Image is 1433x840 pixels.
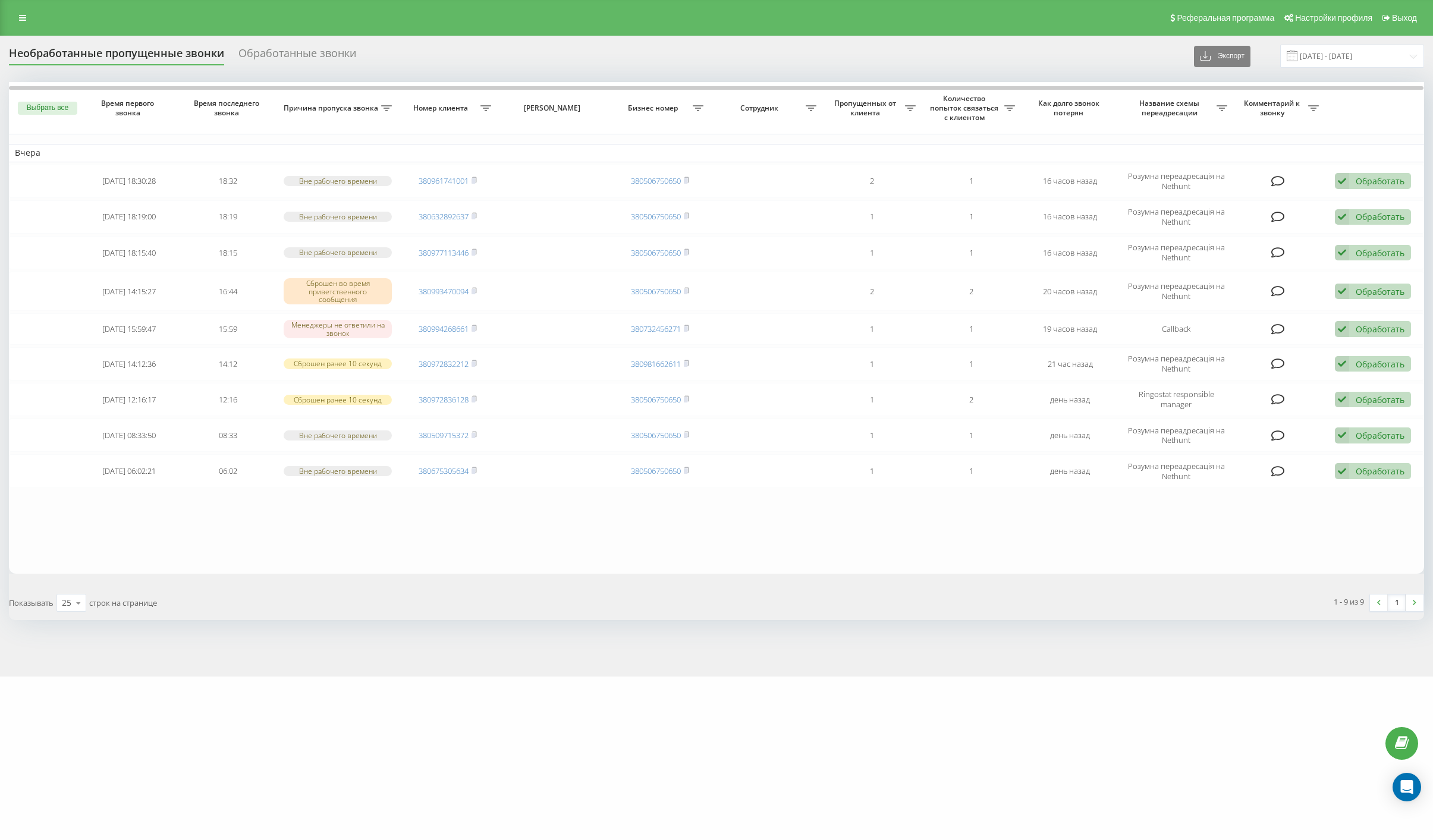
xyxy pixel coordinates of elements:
td: 1 [922,419,1021,452]
div: Вне рабочего времени [284,430,392,441]
td: 1 [822,236,922,269]
td: Розумна переадресація на Nethunt [1120,165,1233,198]
td: 12:16 [179,383,278,416]
a: 380506750650 [631,175,681,186]
td: [DATE] 06:02:21 [80,454,179,487]
td: Ringostat responsible manager [1120,383,1233,416]
div: Менеджеры не ответили на звонок [284,320,392,338]
td: 1 [822,347,922,380]
span: Время последнего звонка [189,99,268,117]
span: Номер клиента [404,103,480,113]
span: Комментарий к звонку [1239,99,1309,117]
td: [DATE] 15:59:47 [80,313,179,345]
td: 1 [822,419,922,452]
a: 380506750650 [631,430,681,441]
div: Вне рабочего времени [284,176,392,186]
div: Сброшен ранее 10 секунд [284,395,392,405]
td: день назад [1021,419,1120,452]
a: 380506750650 [631,465,681,476]
button: Выбрать все [18,102,77,115]
td: 16:44 [179,272,278,311]
td: 2 [822,165,922,198]
button: Экспорт [1194,46,1250,67]
div: Сброшен ранее 10 секунд [284,358,392,369]
span: Выход [1392,13,1417,23]
td: 06:02 [179,454,278,487]
td: 1 [922,347,1021,380]
span: Название схемы переадресации [1126,99,1216,117]
a: 380506750650 [631,211,681,222]
span: Настройки профиля [1295,13,1372,23]
td: 2 [922,383,1021,416]
div: Обработать [1356,323,1404,335]
span: Пропущенных от клиента [828,99,905,117]
td: 14:12 [179,347,278,380]
div: Обработать [1356,430,1404,441]
td: Розумна переадресація на Nethunt [1120,236,1233,269]
span: Количество попыток связаться с клиентом [928,94,1004,122]
span: Как долго звонок потерян [1031,99,1110,117]
td: 18:15 [179,236,278,269]
a: 380961741001 [419,175,469,186]
a: 380972836128 [419,394,469,405]
div: Обработать [1356,286,1404,297]
td: 16 часов назад [1021,236,1120,269]
a: 380981662611 [631,358,681,369]
td: [DATE] 08:33:50 [80,419,179,452]
div: Open Intercom Messenger [1393,773,1421,801]
td: Розумна переадресація на Nethunt [1120,347,1233,380]
td: Callback [1120,313,1233,345]
div: Обработать [1356,211,1404,222]
div: Обработать [1356,358,1404,370]
div: Вне рабочего времени [284,466,392,476]
td: [DATE] 18:30:28 [80,165,179,198]
div: 1 - 9 из 9 [1334,596,1364,608]
div: Обработать [1356,175,1404,187]
td: 1 [822,313,922,345]
td: Вчера [9,144,1424,162]
td: Розумна переадресація на Nethunt [1120,454,1233,487]
a: 380994268661 [419,323,469,334]
span: Причина пропуска звонка [284,103,381,113]
td: [DATE] 14:12:36 [80,347,179,380]
span: Время первого звонка [90,99,168,117]
td: 15:59 [179,313,278,345]
td: [DATE] 18:15:40 [80,236,179,269]
td: Розумна переадресація на Nethunt [1120,419,1233,452]
td: 2 [822,272,922,311]
div: Вне рабочего времени [284,212,392,222]
div: Вне рабочего времени [284,247,392,257]
div: Обработать [1356,465,1404,477]
div: Обработанные звонки [238,47,356,65]
a: 380675305634 [419,465,469,476]
td: 1 [922,200,1021,234]
a: 380506750650 [631,394,681,405]
div: Сброшен во время приветственного сообщения [284,278,392,304]
span: Бизнес номер [616,103,693,113]
td: 1 [822,454,922,487]
td: [DATE] 14:15:27 [80,272,179,311]
td: 1 [922,454,1021,487]
a: 380993470094 [419,286,469,297]
td: 16 часов назад [1021,165,1120,198]
span: Показывать [9,597,54,608]
div: Обработать [1356,247,1404,259]
a: 380732456271 [631,323,681,334]
td: 19 часов назад [1021,313,1120,345]
td: 1 [922,236,1021,269]
a: 380509715372 [419,430,469,441]
span: Реферальная программа [1177,13,1274,23]
td: 20 часов назад [1021,272,1120,311]
td: [DATE] 18:19:00 [80,200,179,234]
td: 21 час назад [1021,347,1120,380]
td: 18:19 [179,200,278,234]
a: 380506750650 [631,286,681,297]
td: [DATE] 12:16:17 [80,383,179,416]
a: 1 [1388,594,1406,611]
td: Розумна переадресація на Nethunt [1120,272,1233,311]
td: Розумна переадресація на Nethunt [1120,200,1233,234]
a: 380977113446 [419,247,469,258]
td: 2 [922,272,1021,311]
a: 380972832212 [419,358,469,369]
td: 08:33 [179,419,278,452]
